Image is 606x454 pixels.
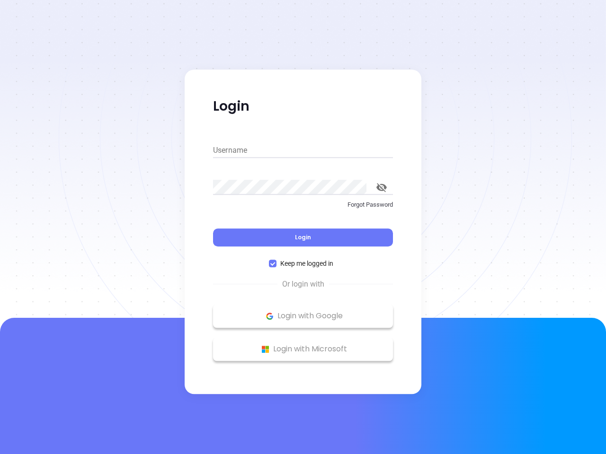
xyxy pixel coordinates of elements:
span: Keep me logged in [276,258,337,269]
img: Microsoft Logo [259,343,271,355]
p: Forgot Password [213,200,393,210]
button: Login [213,228,393,246]
p: Login with Google [218,309,388,323]
p: Login with Microsoft [218,342,388,356]
p: Login [213,98,393,115]
button: Google Logo Login with Google [213,304,393,328]
button: toggle password visibility [370,176,393,199]
button: Microsoft Logo Login with Microsoft [213,337,393,361]
a: Forgot Password [213,200,393,217]
span: Or login with [277,279,329,290]
span: Login [295,233,311,241]
img: Google Logo [264,310,276,322]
